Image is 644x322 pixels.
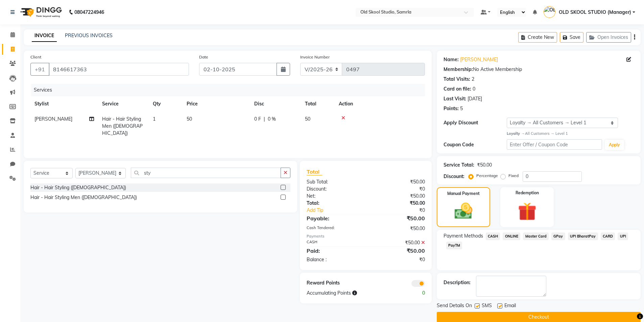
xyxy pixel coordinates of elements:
div: Points: [444,105,459,112]
div: CASH [302,239,366,246]
div: Discount: [444,173,464,180]
div: Card on file: [444,85,471,93]
div: Hair - Hair Styling Men ([DEMOGRAPHIC_DATA]) [30,194,137,201]
div: Cash Tendered: [302,225,366,232]
div: ₹0 [377,207,430,214]
button: +91 [30,63,49,76]
div: Membership: [444,66,473,73]
div: Net: [302,193,366,200]
div: 5 [460,105,463,112]
span: Payment Methods [444,232,483,240]
div: Last Visit: [444,95,466,102]
div: ₹50.00 [477,162,492,169]
div: ₹50.00 [366,239,430,246]
div: No Active Membership [444,66,634,73]
span: Master Card [523,232,549,240]
input: Enter Offer / Coupon Code [507,139,602,150]
div: ₹0 [366,256,430,263]
span: CARD [601,232,615,240]
label: Percentage [476,173,498,179]
strong: Loyalty → [507,131,525,136]
button: Create New [518,32,557,43]
div: Services [31,84,430,96]
div: ₹50.00 [366,214,430,222]
span: PayTM [446,242,462,249]
span: SMS [482,302,492,311]
span: UPI BharatPay [568,232,598,240]
div: Reward Points [302,279,366,287]
div: Balance : [302,256,366,263]
span: [PERSON_NAME] [34,116,72,122]
button: Open Invoices [586,32,631,43]
div: [DATE] [468,95,482,102]
span: GPay [551,232,565,240]
span: Total [307,168,322,175]
a: INVOICE [32,30,57,42]
div: Coupon Code [444,141,507,148]
div: 0 [473,85,475,93]
div: Paid: [302,247,366,255]
th: Stylist [30,96,98,112]
div: Apply Discount [444,119,507,126]
label: Client [30,54,41,60]
img: OLD SKOOL STUDIO (Manager) [544,6,555,18]
div: Name: [444,56,459,63]
span: 50 [187,116,192,122]
th: Qty [149,96,183,112]
div: Total: [302,200,366,207]
img: _gift.svg [512,200,542,223]
span: UPI [618,232,628,240]
div: Payable: [302,214,366,222]
div: Total Visits: [444,76,470,83]
a: PREVIOUS INVOICES [65,32,113,39]
div: ₹0 [366,185,430,193]
span: OLD SKOOL STUDIO (Manager) [559,9,631,16]
th: Price [183,96,250,112]
span: Email [504,302,516,311]
b: 08047224946 [74,3,104,22]
button: Save [560,32,583,43]
label: Invoice Number [300,54,330,60]
div: Description: [444,279,471,286]
div: ₹50.00 [366,178,430,185]
th: Action [335,96,425,112]
div: Discount: [302,185,366,193]
div: All Customers → Level 1 [507,131,634,137]
th: Service [98,96,149,112]
th: Disc [250,96,301,112]
span: ONLINE [503,232,520,240]
span: 0 % [268,116,276,123]
div: Hair - Hair Styling ([DEMOGRAPHIC_DATA]) [30,184,126,191]
span: Hair - Hair Styling Men ([DEMOGRAPHIC_DATA]) [102,116,143,136]
div: ₹50.00 [366,200,430,207]
div: ₹50.00 [366,247,430,255]
span: Send Details On [437,302,472,311]
label: Redemption [516,190,539,196]
input: Search by Name/Mobile/Email/Code [49,63,189,76]
div: Service Total: [444,162,474,169]
div: Payments [307,233,425,239]
div: 2 [472,76,474,83]
div: Sub Total: [302,178,366,185]
span: | [264,116,265,123]
span: 0 F [254,116,261,123]
input: Search or Scan [131,168,281,178]
div: Accumulating Points [302,290,398,297]
th: Total [301,96,335,112]
div: ₹50.00 [366,225,430,232]
a: [PERSON_NAME] [460,56,498,63]
label: Date [199,54,208,60]
span: 50 [305,116,310,122]
span: 1 [153,116,156,122]
button: Apply [605,140,624,150]
label: Manual Payment [447,191,480,197]
img: logo [17,3,64,22]
div: 0 [398,290,430,297]
span: CASH [486,232,500,240]
img: _cash.svg [449,201,478,221]
a: Add Tip [302,207,376,214]
label: Fixed [508,173,519,179]
div: ₹50.00 [366,193,430,200]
